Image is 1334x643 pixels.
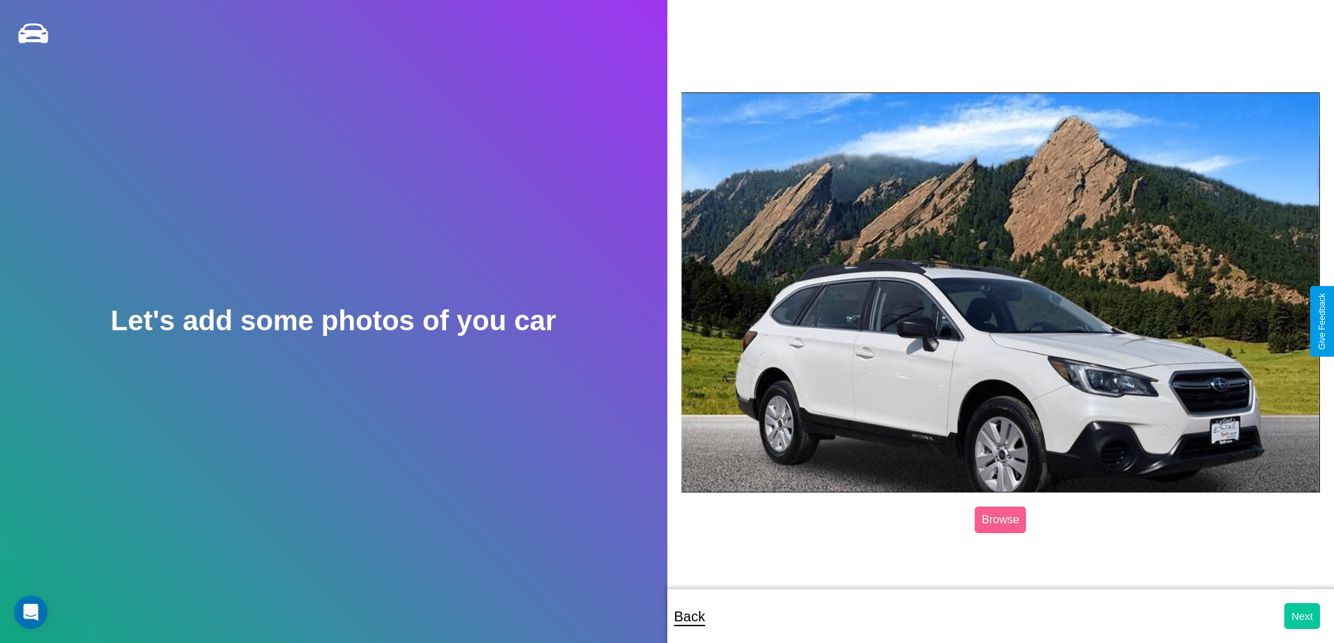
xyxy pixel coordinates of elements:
iframe: Intercom live chat [14,595,48,629]
h2: Let's add some photos of you car [111,305,556,337]
div: Give Feedback [1317,293,1327,350]
button: Next [1284,603,1320,629]
label: Browse [975,507,1026,533]
img: posted [681,92,1321,493]
p: Back [674,604,705,629]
